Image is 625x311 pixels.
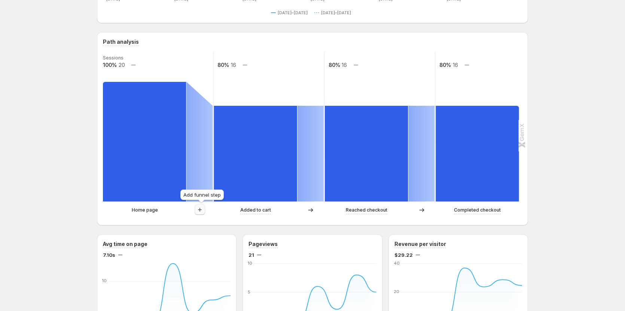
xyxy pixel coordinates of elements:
[394,240,446,248] h3: Revenue per visitor
[394,261,400,266] text: 40
[249,251,254,259] span: 21
[248,289,250,295] text: 5
[346,206,387,214] p: Reached checkout
[231,62,236,68] text: 16
[394,289,399,295] text: 20
[240,206,271,214] p: Added to cart
[248,261,252,266] text: 10
[103,251,115,259] span: 7.10s
[249,240,278,248] h3: Pageviews
[103,62,117,68] text: 100%
[214,106,297,201] path: Added to cart: 16
[278,10,308,16] span: [DATE]–[DATE]
[342,62,347,68] text: 16
[102,278,107,283] text: 10
[103,55,124,61] text: Sessions
[119,62,125,68] text: 20
[453,62,458,68] text: 16
[271,8,311,17] button: [DATE]–[DATE]
[132,206,158,214] p: Home page
[314,8,354,17] button: [DATE]–[DATE]
[454,206,501,214] p: Completed checkout
[321,10,351,16] span: [DATE]–[DATE]
[103,240,147,248] h3: Avg time on page
[217,62,229,68] text: 80%
[394,251,413,259] span: $29.22
[103,38,139,46] h3: Path analysis
[439,62,451,68] text: 80%
[436,106,519,201] path: Completed checkout: 16
[329,62,340,68] text: 80%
